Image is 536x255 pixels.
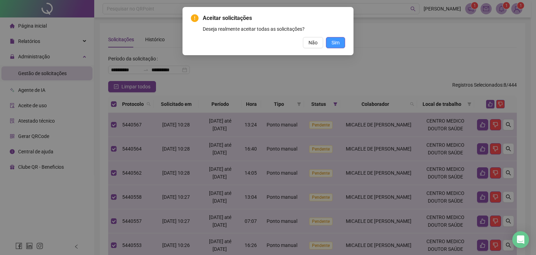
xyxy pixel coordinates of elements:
div: Open Intercom Messenger [512,231,529,248]
span: Aceitar solicitações [203,14,345,22]
button: Sim [326,37,345,48]
div: Deseja realmente aceitar todas as solicitações? [203,25,345,33]
span: Sim [332,39,340,46]
button: Não [303,37,323,48]
span: Não [308,39,318,46]
span: exclamation-circle [191,14,199,22]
